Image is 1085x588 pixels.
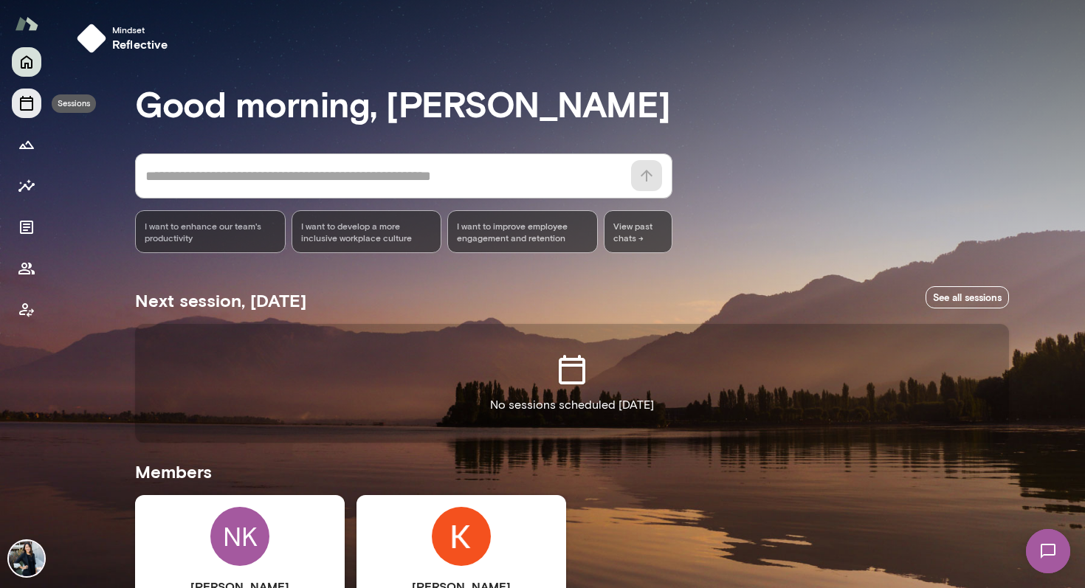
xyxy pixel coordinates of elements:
button: Members [12,254,41,283]
div: I want to enhance our team's productivity [135,210,286,253]
img: Kelly Calheiros [432,507,491,566]
span: Mindset [112,24,168,35]
span: View past chats -> [604,210,672,253]
button: Client app [12,295,41,325]
div: Sessions [52,94,96,113]
p: No sessions scheduled [DATE] [490,396,654,414]
button: Home [12,47,41,77]
a: See all sessions [926,286,1009,309]
img: Mento [15,10,38,38]
button: Mindsetreflective [71,18,180,59]
div: I want to improve employee engagement and retention [447,210,598,253]
img: Allyson Tom [9,541,44,576]
h3: Good morning, [PERSON_NAME] [135,83,1009,124]
img: mindset [77,24,106,53]
div: NK [210,507,269,566]
h6: reflective [112,35,168,53]
h5: Members [135,460,1009,483]
button: Growth Plan [12,130,41,159]
h5: Next session, [DATE] [135,288,306,312]
span: I want to develop a more inclusive workplace culture [301,220,433,243]
div: I want to develop a more inclusive workplace culture [292,210,442,253]
span: I want to improve employee engagement and retention [457,220,588,243]
button: Documents [12,212,41,242]
button: Insights [12,171,41,201]
button: Sessions [12,89,41,118]
span: I want to enhance our team's productivity [145,220,276,243]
